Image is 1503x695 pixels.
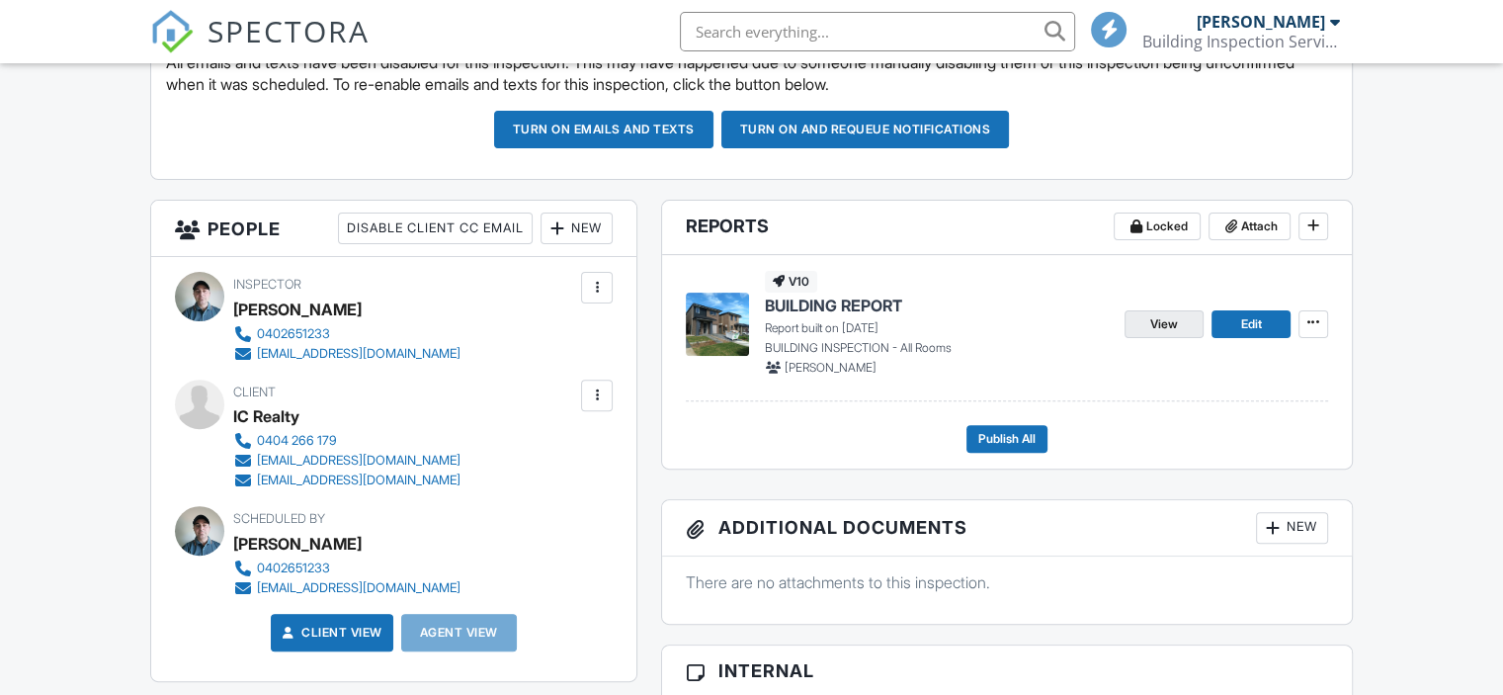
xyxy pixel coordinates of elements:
[1197,12,1325,32] div: [PERSON_NAME]
[257,433,337,449] div: 0404 266 179
[233,401,299,431] div: IC Realty
[541,213,613,244] div: New
[233,511,325,526] span: Scheduled By
[1256,512,1328,544] div: New
[1142,32,1340,51] div: Building Inspection Services
[494,111,713,148] button: Turn on emails and texts
[233,578,460,598] a: [EMAIL_ADDRESS][DOMAIN_NAME]
[150,27,370,68] a: SPECTORA
[233,471,460,490] a: [EMAIL_ADDRESS][DOMAIN_NAME]
[233,277,301,292] span: Inspector
[233,451,460,471] a: [EMAIL_ADDRESS][DOMAIN_NAME]
[338,213,533,244] div: Disable Client CC Email
[233,559,460,578] a: 0402651233
[233,344,460,364] a: [EMAIL_ADDRESS][DOMAIN_NAME]
[208,10,370,51] span: SPECTORA
[233,324,460,344] a: 0402651233
[257,561,330,576] div: 0402651233
[686,571,1328,593] p: There are no attachments to this inspection.
[257,326,330,342] div: 0402651233
[257,580,460,596] div: [EMAIL_ADDRESS][DOMAIN_NAME]
[662,500,1352,557] h3: Additional Documents
[166,51,1337,96] p: All emails and texts have been disabled for this inspection. This may have happened due to someon...
[233,295,362,324] div: [PERSON_NAME]
[257,473,460,488] div: [EMAIL_ADDRESS][DOMAIN_NAME]
[257,346,460,362] div: [EMAIL_ADDRESS][DOMAIN_NAME]
[257,453,460,469] div: [EMAIL_ADDRESS][DOMAIN_NAME]
[680,12,1075,51] input: Search everything...
[233,529,362,559] div: [PERSON_NAME]
[150,10,194,53] img: The Best Home Inspection Software - Spectora
[233,431,460,451] a: 0404 266 179
[233,385,276,399] span: Client
[278,623,382,643] a: Client View
[151,201,636,257] h3: People
[721,111,1010,148] button: Turn on and Requeue Notifications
